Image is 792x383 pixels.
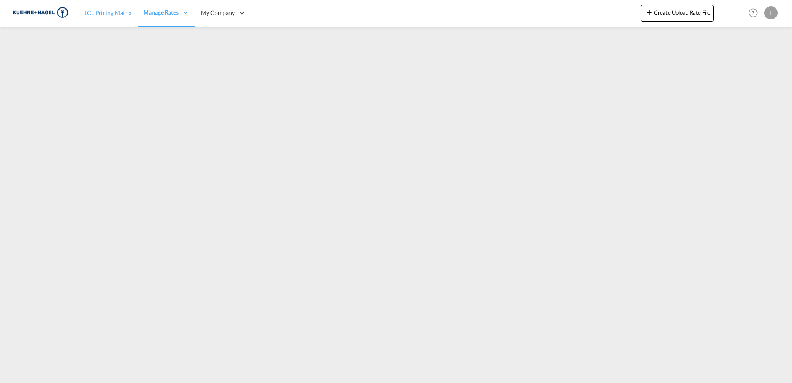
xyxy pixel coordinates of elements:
div: L [764,6,778,19]
md-icon: icon-plus 400-fg [644,7,654,17]
div: Help [746,6,764,21]
img: 36441310f41511efafde313da40ec4a4.png [12,4,68,22]
span: Manage Rates [143,8,179,17]
span: My Company [201,9,235,17]
span: LCL Pricing Matrix [85,9,132,16]
button: icon-plus 400-fgCreate Upload Rate File [641,5,714,22]
span: Help [746,6,760,20]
